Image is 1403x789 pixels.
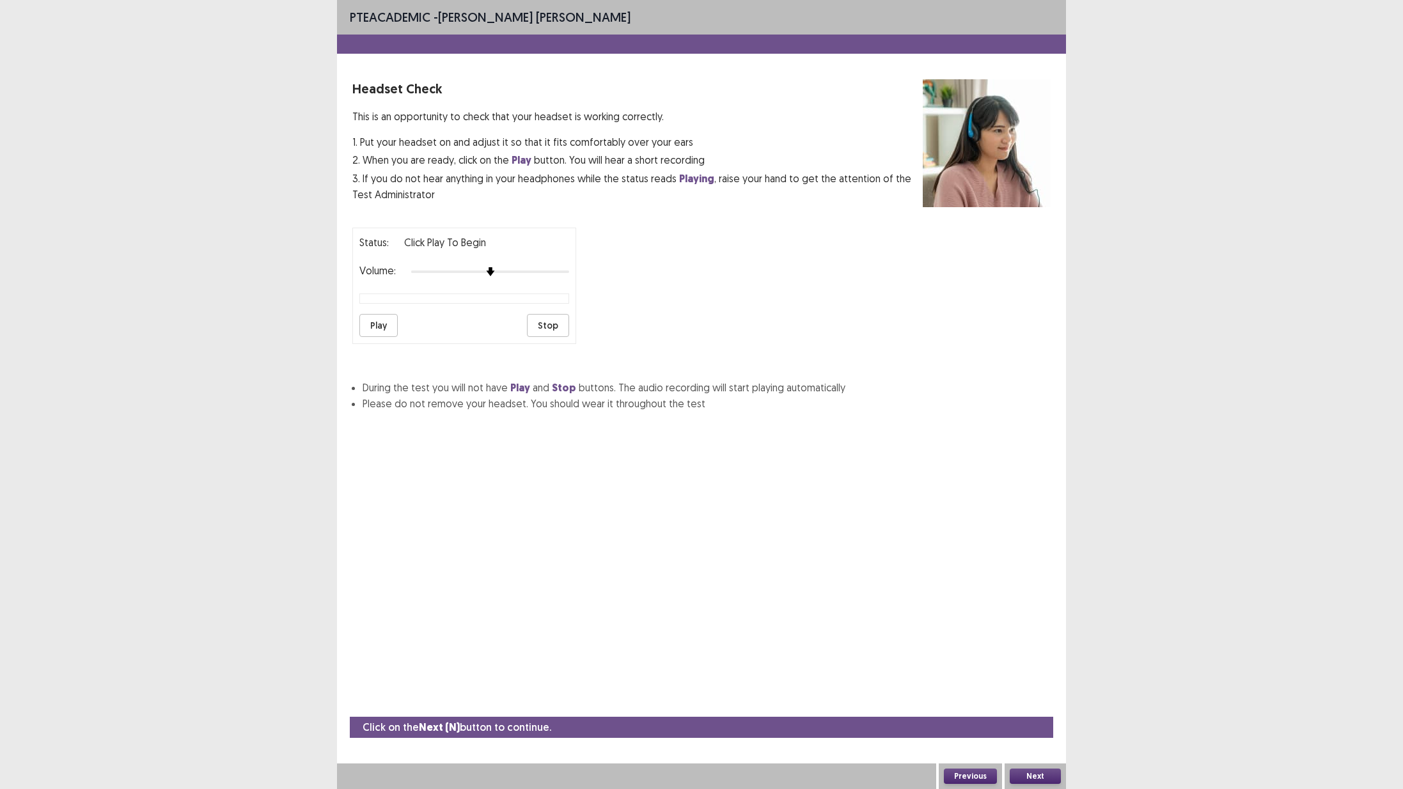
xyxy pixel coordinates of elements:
img: headset test [923,79,1051,207]
button: Stop [527,314,569,337]
strong: Stop [552,381,576,394]
button: Previous [944,769,997,784]
button: Play [359,314,398,337]
p: Headset Check [352,79,923,98]
strong: Playing [679,172,714,185]
p: Volume: [359,263,396,278]
p: - [PERSON_NAME] [PERSON_NAME] [350,8,631,27]
p: 2. When you are ready, click on the button. You will hear a short recording [352,152,923,168]
p: 1. Put your headset on and adjust it so that it fits comfortably over your ears [352,134,923,150]
button: Next [1010,769,1061,784]
li: During the test you will not have and buttons. The audio recording will start playing automatically [363,380,1051,396]
p: This is an opportunity to check that your headset is working correctly. [352,109,923,124]
li: Please do not remove your headset. You should wear it throughout the test [363,396,1051,411]
strong: Play [512,153,531,167]
span: PTE academic [350,9,430,25]
p: Status: [359,235,389,250]
strong: Next (N) [419,721,460,734]
img: arrow-thumb [486,267,495,276]
p: Click on the button to continue. [363,719,551,735]
strong: Play [510,381,530,394]
p: 3. If you do not hear anything in your headphones while the status reads , raise your hand to get... [352,171,923,202]
p: Click Play to Begin [404,235,486,250]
